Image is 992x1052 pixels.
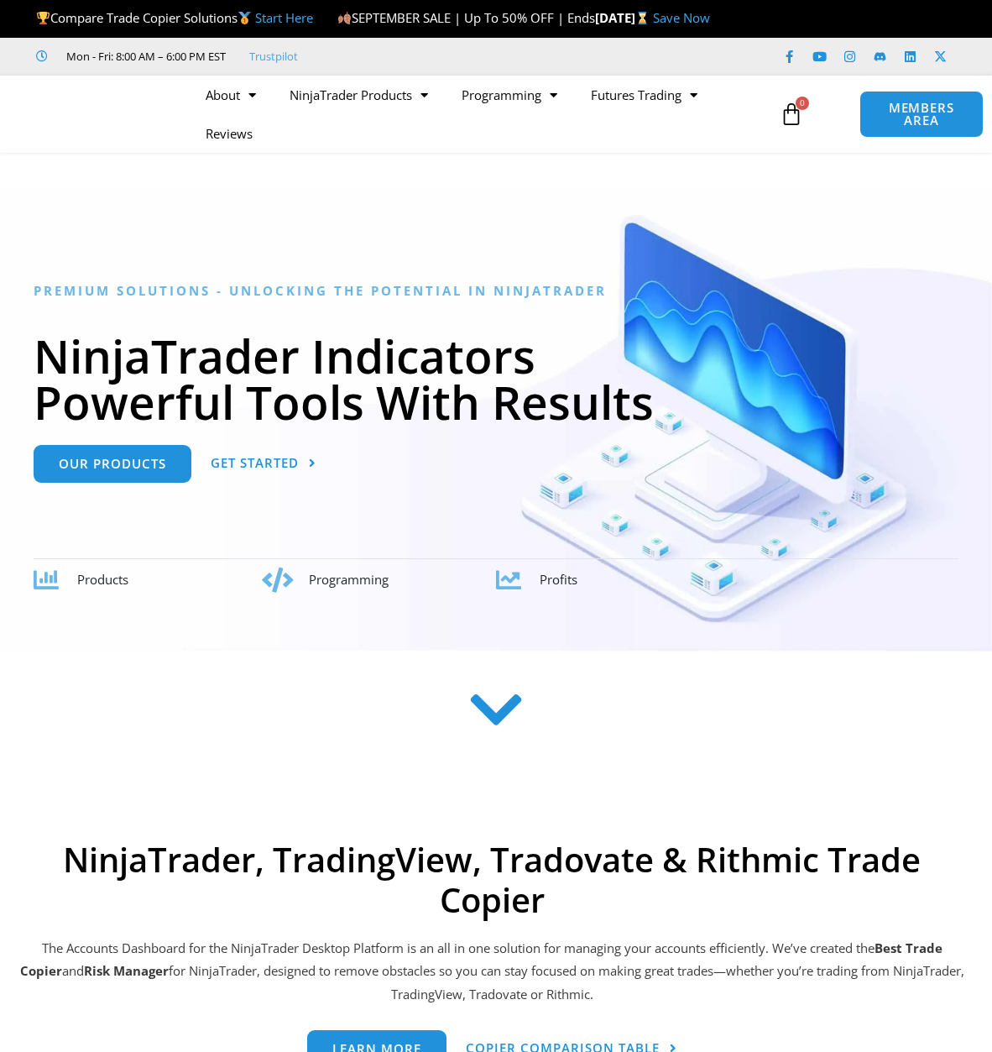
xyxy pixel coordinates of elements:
span: 0 [796,97,809,110]
img: 🏆 [37,12,50,24]
span: Our Products [59,458,166,470]
a: Start Here [255,9,313,26]
h2: NinjaTrader, TradingView, Tradovate & Rithmic Trade Copier [8,840,975,920]
a: Trustpilot [249,46,298,66]
h6: Premium Solutions - Unlocking the Potential in NinjaTrader [34,283,958,299]
a: Futures Trading [574,76,714,114]
p: The Accounts Dashboard for the NinjaTrader Desktop Platform is an all in one solution for managin... [8,937,975,1008]
span: Mon - Fri: 8:00 AM – 6:00 PM EST [62,46,226,66]
a: Get Started [211,445,316,483]
strong: [DATE] [595,9,653,26]
a: Reviews [189,114,269,153]
a: MEMBERS AREA [859,91,984,138]
img: LogoAI | Affordable Indicators – NinjaTrader [10,84,191,144]
h1: NinjaTrader Indicators Powerful Tools With Results [34,332,958,425]
span: Compare Trade Copier Solutions [36,9,313,26]
img: 🍂 [338,12,351,24]
span: Profits [540,571,577,588]
span: Programming [309,571,389,588]
a: Programming [445,76,574,114]
span: Get Started [211,457,299,469]
span: Products [77,571,128,588]
a: Our Products [34,445,191,483]
span: SEPTEMBER SALE | Up To 50% OFF | Ends [337,9,595,26]
a: About [189,76,273,114]
img: ⌛ [636,12,649,24]
a: 0 [754,90,828,139]
a: Save Now [653,9,710,26]
img: 🥇 [238,12,251,24]
strong: Risk Manager [84,962,169,979]
span: MEMBERS AREA [877,102,966,127]
nav: Menu [189,76,775,153]
a: NinjaTrader Products [273,76,445,114]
